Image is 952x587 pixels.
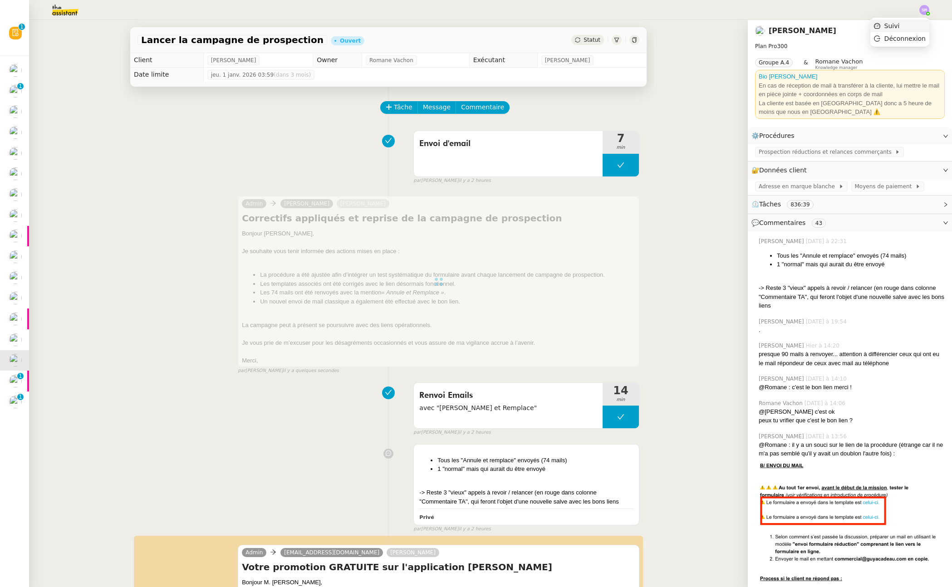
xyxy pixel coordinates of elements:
[340,38,361,44] div: Ouvert
[437,456,633,465] li: Tous les "Annule et remplace" envoyés (74 mails)
[805,399,847,407] span: [DATE] à 14:06
[211,70,311,79] span: jeu. 1 janv. 2026 03:59
[130,53,203,68] td: Client
[413,525,491,533] small: [PERSON_NAME]
[755,26,765,36] img: users%2F0G3Vvnvi3TQv835PC6wL0iK4Q012%2Favatar%2F85e45ffa-4efd-43d5-9109-2e66efd3e965
[9,396,22,408] img: users%2FYQzvtHxFwHfgul3vMZmAPOQmiRm1%2Favatar%2Fbenjamin-delahaye_m.png
[17,83,24,89] nz-badge-sup: 1
[751,219,829,226] span: 💬
[603,396,639,404] span: min
[238,367,339,375] small: [PERSON_NAME]
[369,56,413,65] span: Romane Vachon
[130,68,203,82] td: Date limite
[806,342,841,350] span: Hier à 14:20
[313,53,362,68] td: Owner
[413,177,491,185] small: [PERSON_NAME]
[459,429,491,436] span: il y a 2 heures
[9,188,22,201] img: users%2FoFdbodQ3TgNoWt9kP3GXAs5oaCq1%2Favatar%2Fprofile-pic.png
[419,488,633,506] div: -> Reste 3 "vieux" appels à revoir / relancer (en rouge dans colonne "Commentaire TA", qui feront...
[755,43,777,49] span: Plan Pro
[603,385,639,396] span: 14
[9,64,22,77] img: users%2FfjlNmCTkLiVoA3HQjY3GA5JXGxb2%2Favatar%2Fstarofservice_97480retdsc0392.png
[545,56,590,65] span: [PERSON_NAME]
[759,219,805,226] span: Commentaires
[9,167,22,180] img: users%2FhitvUqURzfdVsA8TDJwjiRfjLnH2%2Favatar%2Flogo-thermisure.png
[19,24,25,30] nz-badge-sup: 1
[9,105,22,118] img: users%2FRcIDm4Xn1TPHYwgLThSv8RQYtaM2%2Favatar%2F95761f7a-40c3-4bb5-878d-fe785e6f95b2
[787,200,813,209] nz-tag: 836:39
[9,250,22,263] img: users%2FrZ9hsAwvZndyAxvpJrwIinY54I42%2Favatar%2FChatGPT%20Image%201%20aou%CC%82t%202025%2C%2011_1...
[9,147,22,160] img: users%2FW4OQjB9BRtYK2an7yusO0WsYLsD3%2Favatar%2F28027066-518b-424c-8476-65f2e549ac29
[380,101,418,114] button: Tâche
[759,182,839,191] span: Adresse en marque blanche
[759,399,805,407] span: Romane Vachon
[751,131,799,141] span: ⚙️
[806,432,849,440] span: [DATE] à 13:56
[242,561,635,573] h4: Votre promotion GRATUITE sur l'application [PERSON_NAME]
[242,578,635,587] div: Bonjour M. [PERSON_NAME],
[759,147,895,157] span: Prospection réductions et relances commerçants
[759,375,806,383] span: [PERSON_NAME]
[141,35,324,44] span: Lancer la campagne de prospection
[17,373,24,379] nz-badge-sup: 1
[751,201,821,208] span: ⏲️
[777,260,945,269] li: 1 "normal" mais qui aurait du être envoyé
[759,284,945,310] div: -> Reste 3 "vieux" appels à revoir / relancer (en rouge dans colonne "Commentaire TA", qui feront...
[748,196,952,213] div: ⏲️Tâches 836:39
[748,161,952,179] div: 🔐Données client
[815,65,858,70] span: Knowledge manager
[759,342,806,350] span: [PERSON_NAME]
[759,99,941,117] div: La cliente est basée en [GEOGRAPHIC_DATA] donc a 5 heure de moins que nous en [GEOGRAPHIC_DATA] ⚠️
[759,416,945,425] div: peux tu vrifier que c'est le bon lien ?
[456,101,510,114] button: Commentaire
[759,132,795,139] span: Procédures
[9,375,22,387] img: users%2FC9SBsJ0duuaSgpQFj5LgoEX8n0o2%2Favatar%2Fec9d51b8-9413-4189-adfb-7be4d8c96a3c
[461,102,504,113] span: Commentaire
[759,81,941,99] div: En cas de réception de mail à transférer à la cliente, lui mettre le mail en pièce jointe + coord...
[603,133,639,144] span: 7
[603,144,639,152] span: min
[413,525,421,533] span: par
[423,102,451,113] span: Message
[759,73,817,80] a: Bio [PERSON_NAME]
[9,333,22,346] img: users%2FKPVW5uJ7nAf2BaBJPZnFMauzfh73%2Favatar%2FDigitalCollectionThumbnailHandler.jpeg
[777,251,945,260] li: Tous les "Annule et remplace" envoyés (74 mails)
[387,548,439,557] a: [PERSON_NAME]
[855,182,915,191] span: Moyens de paiement
[806,375,849,383] span: [DATE] à 14:10
[9,354,22,367] img: users%2F0G3Vvnvi3TQv835PC6wL0iK4Q012%2Favatar%2F85e45ffa-4efd-43d5-9109-2e66efd3e965
[19,83,22,91] p: 1
[584,37,600,43] span: Statut
[755,58,793,67] nz-tag: Groupe A.4
[884,35,926,42] span: Déconnexion
[806,237,849,245] span: [DATE] à 22:31
[19,373,22,381] p: 1
[9,230,22,242] img: users%2FRqsVXU4fpmdzH7OZdqyP8LuLV9O2%2Favatar%2F0d6ec0de-1f9c-4f7b-9412-5ce95fe5afa7
[17,394,24,400] nz-badge-sup: 1
[20,24,24,32] p: 1
[759,318,806,326] span: [PERSON_NAME]
[419,137,597,151] span: Envoi d'email
[419,389,597,402] span: Renvoi Emails
[748,127,952,145] div: ⚙️Procédures
[419,514,434,520] b: Privé
[419,403,597,413] span: avec "[PERSON_NAME] et Remplace"
[394,102,412,113] span: Tâche
[437,465,633,474] li: 1 "normal" mais qui aurait du être envoyé
[759,166,807,174] span: Données client
[759,458,945,587] img: uploads%2F1758110130753%2F6437ee81-ca7b-4ec9-9a28-de7ce38b1222%2FCapture%20d%E2%80%99e%CC%81cran%...
[769,26,836,35] a: [PERSON_NAME]
[759,237,806,245] span: [PERSON_NAME]
[777,43,787,49] span: 300
[469,53,537,68] td: Exécutant
[759,432,806,440] span: [PERSON_NAME]
[919,5,929,15] img: svg
[459,525,491,533] span: il y a 2 heures
[748,214,952,232] div: 💬Commentaires 43
[284,549,379,556] span: [EMAIL_ADDRESS][DOMAIN_NAME]
[815,58,863,70] app-user-label: Knowledge manager
[274,72,311,78] span: (dans 3 mois)
[812,219,826,228] nz-tag: 43
[417,101,456,114] button: Message
[759,201,781,208] span: Tâches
